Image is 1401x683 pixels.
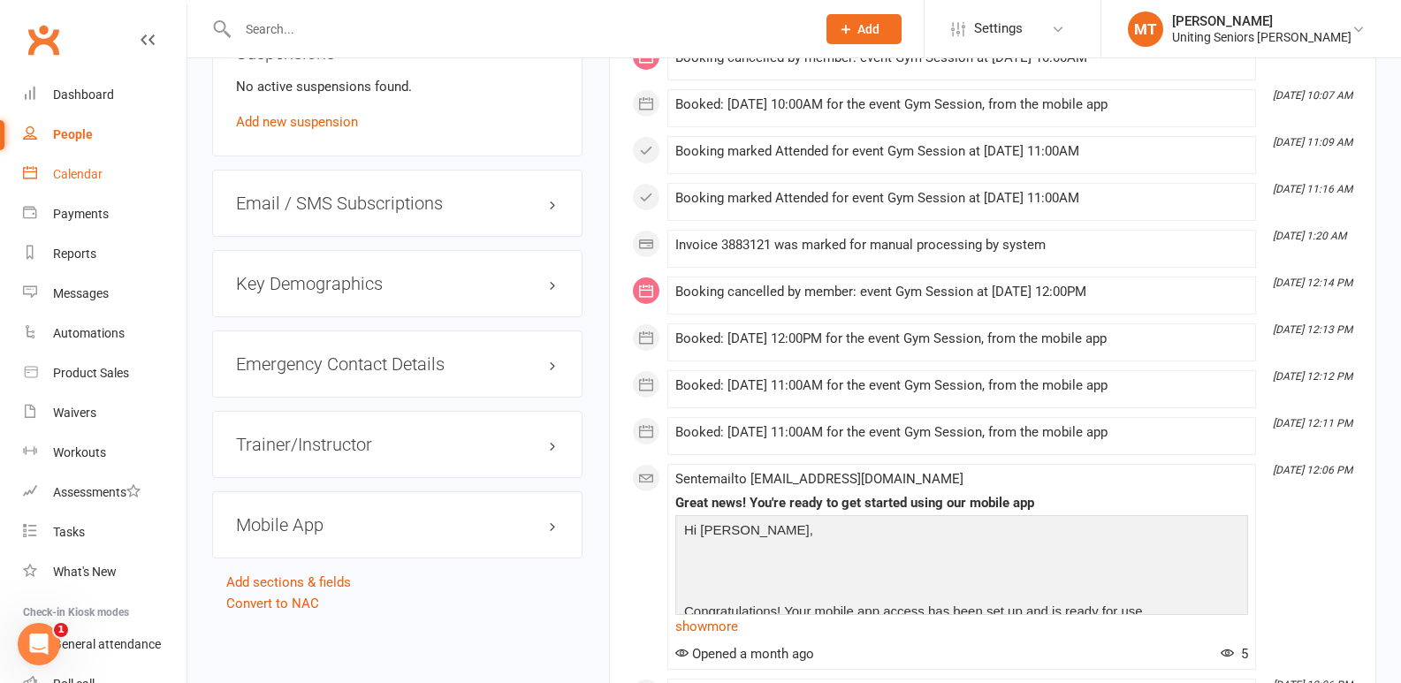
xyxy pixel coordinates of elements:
span: 1 [54,623,68,637]
i: [DATE] 12:12 PM [1273,370,1352,383]
span: Settings [974,9,1023,49]
div: Dashboard [53,87,114,102]
a: Payments [23,194,187,234]
div: Invoice 3883121 was marked for manual processing by system [675,238,1248,253]
h3: Emergency Contact Details [236,354,559,374]
div: Workouts [53,445,106,459]
div: [PERSON_NAME] [1172,13,1352,29]
h3: Mobile App [236,515,559,535]
a: Calendar [23,155,187,194]
h3: Email / SMS Subscriptions [236,194,559,213]
a: General attendance kiosk mode [23,625,187,664]
div: Booked: [DATE] 11:00AM for the event Gym Session, from the mobile app [675,378,1248,393]
h3: Key Demographics [236,274,559,293]
a: Convert to NAC [226,596,319,611]
a: Waivers [23,393,187,433]
div: Booked: [DATE] 10:00AM for the event Gym Session, from the mobile app [675,97,1248,112]
a: Add sections & fields [226,574,351,590]
span: Add [857,22,879,36]
a: People [23,115,187,155]
a: Dashboard [23,75,187,115]
i: [DATE] 12:11 PM [1273,417,1352,429]
a: Clubworx [21,18,65,62]
a: Messages [23,274,187,314]
div: Booking marked Attended for event Gym Session at [DATE] 11:00AM [675,191,1248,206]
a: What's New [23,552,187,592]
div: People [53,127,93,141]
a: Product Sales [23,353,187,393]
a: Tasks [23,512,187,552]
a: Automations [23,314,187,353]
div: Great news! You're ready to get started using our mobile app [675,496,1248,511]
div: Booking marked Attended for event Gym Session at [DATE] 11:00AM [675,144,1248,159]
div: Calendar [53,167,103,181]
a: show more [675,614,1248,639]
i: [DATE] 11:09 AM [1273,136,1352,148]
span: Sent email to [EMAIL_ADDRESS][DOMAIN_NAME] [675,471,963,487]
div: Product Sales [53,366,129,380]
div: General attendance [53,637,161,651]
button: Add [826,14,902,44]
p: No active suspensions found. [236,76,559,97]
i: [DATE] 11:16 AM [1273,183,1352,195]
div: Booked: [DATE] 11:00AM for the event Gym Session, from the mobile app [675,425,1248,440]
p: Congratulations! Your mobile app access has been set up and is ready for use. [680,601,1244,626]
div: Automations [53,326,125,340]
div: Payments [53,207,109,221]
div: MT [1128,11,1163,47]
div: Uniting Seniors [PERSON_NAME] [1172,29,1352,45]
div: Booked: [DATE] 12:00PM for the event Gym Session, from the mobile app [675,331,1248,346]
div: Tasks [53,525,85,539]
i: [DATE] 12:13 PM [1273,323,1352,336]
input: Search... [232,17,803,42]
i: [DATE] 10:07 AM [1273,89,1352,102]
iframe: Intercom live chat [18,623,60,665]
a: Add new suspension [236,114,358,130]
a: Workouts [23,433,187,473]
div: Messages [53,286,109,300]
i: [DATE] 12:14 PM [1273,277,1352,289]
a: Assessments [23,473,187,512]
span: 5 [1221,646,1248,662]
h3: Trainer/Instructor [236,435,559,454]
div: Booking cancelled by member: event Gym Session at [DATE] 12:00PM [675,285,1248,300]
div: Waivers [53,406,96,420]
i: [DATE] 12:06 PM [1273,464,1352,476]
div: Reports [53,247,96,261]
div: What's New [53,565,117,579]
i: [DATE] 1:20 AM [1273,230,1346,242]
div: Assessments [53,485,141,499]
p: Hi [PERSON_NAME], [680,520,1244,545]
span: Opened a month ago [675,646,814,662]
a: Reports [23,234,187,274]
